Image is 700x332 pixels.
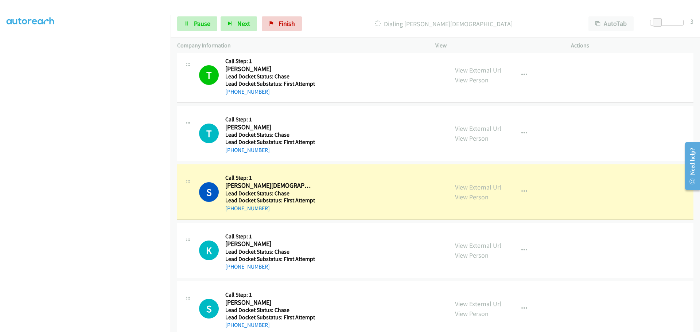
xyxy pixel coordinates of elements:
h2: [PERSON_NAME] [225,298,313,307]
h1: S [199,182,219,202]
button: Next [221,16,257,31]
h5: Lead Docket Substatus: First Attempt [225,314,315,321]
h5: Lead Docket Substatus: First Attempt [225,80,315,87]
h2: [PERSON_NAME][DEMOGRAPHIC_DATA] [225,181,313,190]
h5: Call Step: 1 [225,291,315,298]
a: View Person [455,134,489,142]
p: Actions [571,41,693,50]
h5: Call Step: 1 [225,174,315,181]
span: Pause [194,19,210,28]
p: Company Information [177,41,422,50]
a: [PHONE_NUMBER] [225,147,270,153]
h5: Lead Docket Status: Chase [225,306,315,314]
p: Dialing [PERSON_NAME][DEMOGRAPHIC_DATA] [312,19,575,29]
h5: Lead Docket Substatus: First Attempt [225,255,315,263]
h5: Lead Docket Status: Chase [225,131,315,138]
div: The call is yet to be attempted [199,299,219,319]
a: [PHONE_NUMBER] [225,263,270,270]
span: Finish [279,19,295,28]
h5: Lead Docket Substatus: First Attempt [225,138,315,146]
a: View External Url [455,300,501,308]
h1: T [199,65,219,85]
a: View Person [455,76,489,84]
h5: Lead Docket Substatus: First Attempt [225,197,315,204]
a: [PHONE_NUMBER] [225,205,270,212]
span: Next [237,19,250,28]
h2: [PERSON_NAME] [225,65,313,73]
h5: Lead Docket Status: Chase [225,73,315,80]
h2: [PERSON_NAME] [225,123,313,132]
h1: S [199,299,219,319]
a: [PHONE_NUMBER] [225,321,270,328]
a: View External Url [455,66,501,74]
div: The call is yet to be attempted [199,241,219,260]
a: View Person [455,251,489,259]
button: AutoTab [588,16,634,31]
h5: Lead Docket Status: Chase [225,248,315,255]
h5: Call Step: 1 [225,58,315,65]
h1: T [199,124,219,143]
p: View [435,41,558,50]
a: View Person [455,309,489,318]
h5: Call Step: 1 [225,233,315,240]
a: View External Url [455,183,501,191]
div: The call is yet to be attempted [199,124,219,143]
iframe: Resource Center [679,137,700,195]
a: View Person [455,193,489,201]
h5: Call Step: 1 [225,116,315,123]
a: [PHONE_NUMBER] [225,88,270,95]
a: Pause [177,16,217,31]
h1: K [199,241,219,260]
a: View External Url [455,124,501,133]
a: View External Url [455,241,501,250]
a: Finish [262,16,302,31]
h5: Lead Docket Status: Chase [225,190,315,197]
div: 3 [690,16,693,26]
h2: [PERSON_NAME] [225,240,313,248]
